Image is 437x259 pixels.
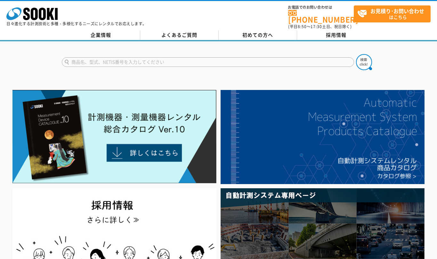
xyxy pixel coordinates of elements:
a: 採用情報 [297,30,376,40]
span: 17:30 [311,24,322,29]
a: [PHONE_NUMBER] [288,10,354,23]
p: 日々進化する計測技術と多種・多様化するニーズにレンタルでお応えします。 [6,22,147,26]
span: 8:50 [298,24,307,29]
strong: お見積り･お問い合わせ [370,7,424,15]
span: お電話でのお問い合わせは [288,5,354,9]
a: お見積り･お問い合わせはこちら [354,5,431,22]
img: 自動計測システムカタログ [221,90,425,184]
img: Catalog Ver10 [12,90,216,183]
span: (平日 ～ 土日、祝日除く) [288,24,352,29]
span: はこちら [357,6,430,22]
input: 商品名、型式、NETIS番号を入力してください [62,57,354,67]
img: btn_search.png [356,54,372,70]
a: よくあるご質問 [140,30,219,40]
span: 初めての方へ [242,31,273,38]
a: 企業情報 [62,30,140,40]
a: 初めての方へ [219,30,297,40]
